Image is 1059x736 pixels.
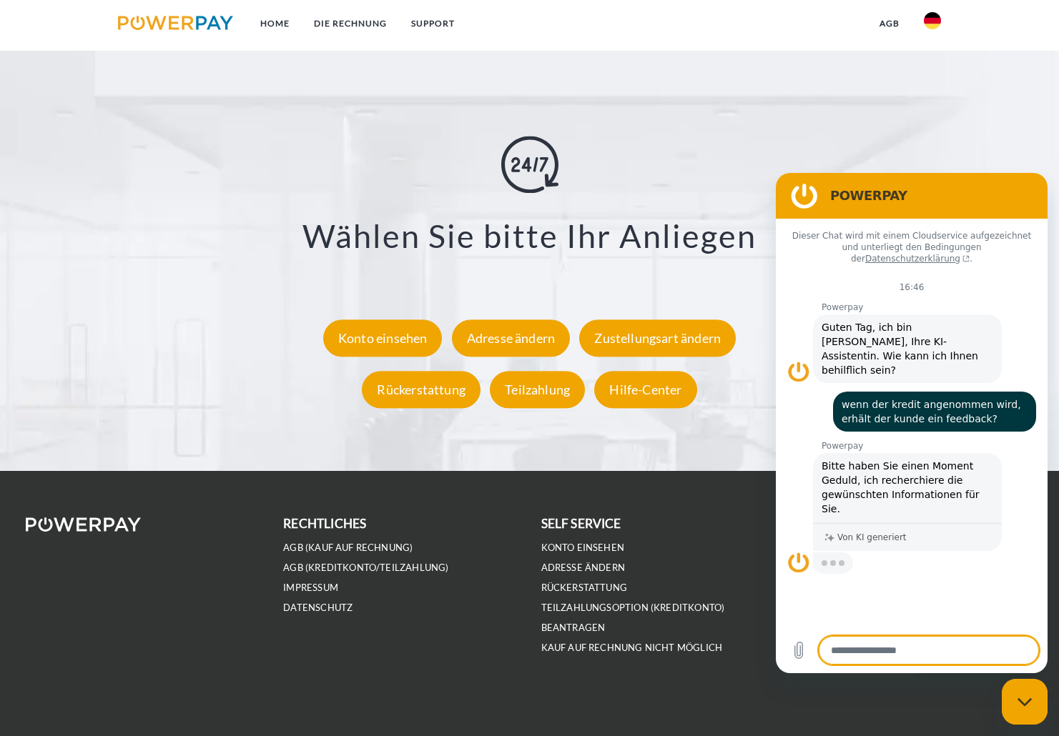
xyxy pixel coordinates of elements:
a: Kauf auf Rechnung nicht möglich [541,642,723,654]
div: Zustellungsart ändern [579,320,736,357]
a: Hilfe-Center [591,382,700,398]
a: Konto einsehen [320,331,446,347]
div: Teilzahlung [490,372,585,409]
iframe: Schaltfläche zum Öffnen des Messaging-Fensters; Konversation läuft [1002,679,1048,725]
a: Teilzahlung [486,382,588,398]
a: Zustellungsart ändern [576,331,739,347]
a: AGB (Kauf auf Rechnung) [283,542,413,554]
a: Adresse ändern [541,562,626,574]
img: online-shopping.svg [501,136,558,193]
div: Konto einsehen [323,320,443,357]
a: Adresse ändern [448,331,574,347]
a: Teilzahlungsoption (KREDITKONTO) beantragen [541,602,725,634]
a: DIE RECHNUNG [302,11,399,36]
b: rechtliches [283,516,366,531]
img: de [924,12,941,29]
a: DATENSCHUTZ [283,602,353,614]
a: SUPPORT [399,11,467,36]
iframe: Messaging-Fenster [776,173,1048,673]
a: AGB (Kreditkonto/Teilzahlung) [283,562,448,574]
img: logo-powerpay.svg [118,16,233,30]
a: Rückerstattung [358,382,484,398]
div: Rückerstattung [362,372,481,409]
img: logo-powerpay-white.svg [26,517,141,532]
a: Konto einsehen [541,542,625,554]
a: IMPRESSUM [283,582,338,594]
a: Rückerstattung [541,582,628,594]
b: self service [541,516,621,531]
div: Hilfe-Center [594,372,696,409]
div: Adresse ändern [452,320,571,357]
a: agb [867,11,912,36]
a: Home [248,11,302,36]
h3: Wählen Sie bitte Ihr Anliegen [71,216,988,256]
